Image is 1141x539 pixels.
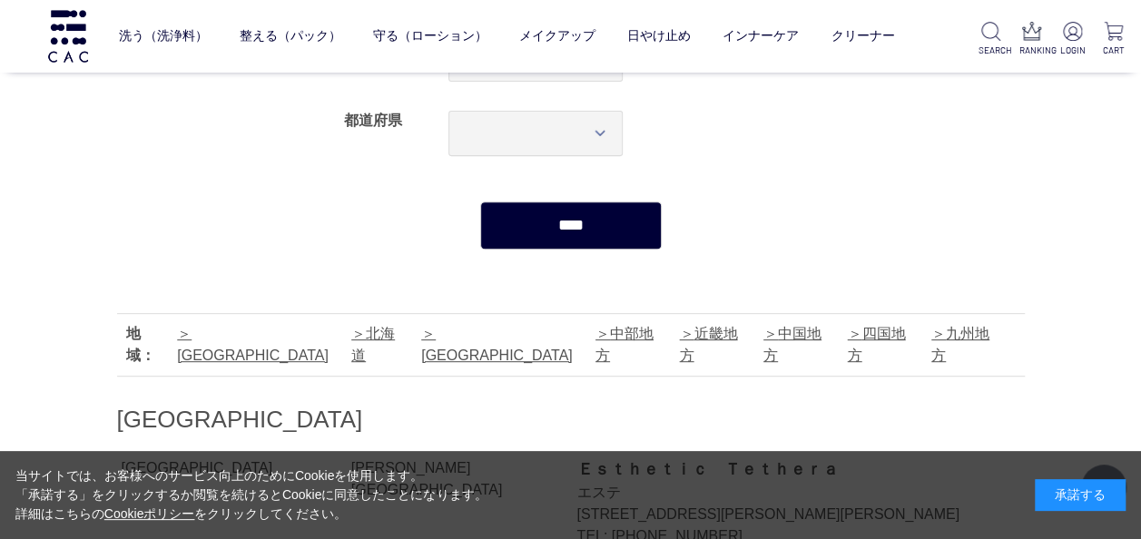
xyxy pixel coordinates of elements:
a: [GEOGRAPHIC_DATA] [177,326,329,363]
a: 整える（パック） [240,14,341,59]
div: 当サイトでは、お客様へのサービス向上のためにCookieを使用します。 「承諾する」をクリックするか閲覧を続けるとCookieに同意したことになります。 詳細はこちらの をクリックしてください。 [15,466,487,524]
a: クリーナー [831,14,894,59]
a: メイクアップ [519,14,595,59]
a: CART [1100,22,1126,57]
a: LOGIN [1059,22,1086,57]
a: Cookieポリシー [104,506,195,521]
a: 守る（ローション） [373,14,487,59]
a: 近畿地方 [679,326,737,363]
p: LOGIN [1059,44,1086,57]
a: 四国地方 [847,326,905,363]
div: 承諾する [1035,479,1126,511]
h2: [GEOGRAPHIC_DATA] [117,404,1025,436]
label: 都道府県 [344,113,402,128]
a: 九州地方 [931,326,989,363]
a: SEARCH [979,22,1005,57]
a: 中部地方 [595,326,654,363]
a: 北海道 [351,326,395,363]
div: 地域： [126,323,169,367]
a: インナーケア [723,14,799,59]
p: SEARCH [979,44,1005,57]
p: CART [1100,44,1126,57]
a: [GEOGRAPHIC_DATA] [421,326,573,363]
a: 中国地方 [763,326,821,363]
img: logo [45,10,91,62]
a: RANKING [1018,22,1045,57]
a: 洗う（洗浄料） [119,14,208,59]
a: 日やけ止め [627,14,691,59]
p: RANKING [1018,44,1045,57]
